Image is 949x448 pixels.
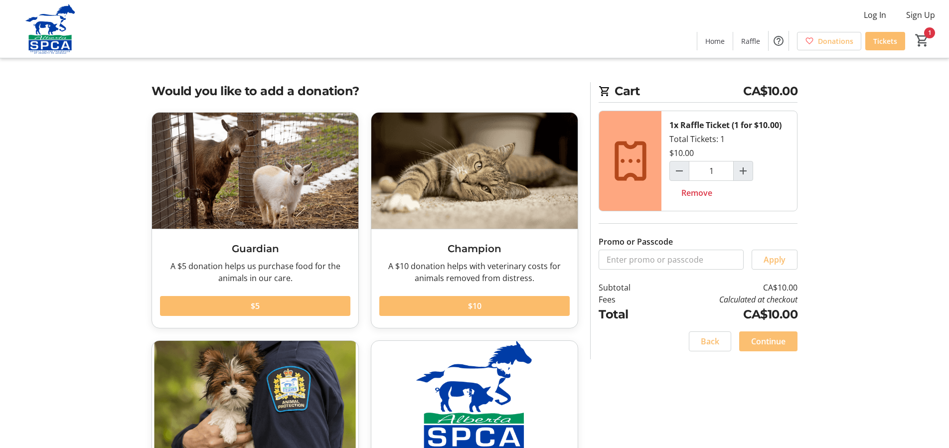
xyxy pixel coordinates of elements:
[906,9,935,21] span: Sign Up
[669,183,724,203] button: Remove
[152,113,358,229] img: Guardian
[865,32,905,50] a: Tickets
[160,296,350,316] button: $5
[468,300,481,312] span: $10
[669,147,694,159] div: $10.00
[873,36,897,46] span: Tickets
[656,282,797,294] td: CA$10.00
[599,250,744,270] input: Enter promo or passcode
[656,294,797,305] td: Calculated at checkout
[6,4,95,54] img: Alberta SPCA's Logo
[898,7,943,23] button: Sign Up
[670,161,689,180] button: Decrement by one
[764,254,786,266] span: Apply
[599,282,656,294] td: Subtotal
[743,82,797,100] span: CA$10.00
[913,31,931,49] button: Cart
[379,260,570,284] div: A $10 donation helps with veterinary costs for animals removed from distress.
[160,260,350,284] div: A $5 donation helps us purchase food for the animals in our care.
[818,36,853,46] span: Donations
[752,250,797,270] button: Apply
[733,32,768,50] a: Raffle
[701,335,719,347] span: Back
[160,241,350,256] h3: Guardian
[797,32,861,50] a: Donations
[599,236,673,248] label: Promo or Passcode
[681,187,712,199] span: Remove
[689,331,731,351] button: Back
[705,36,725,46] span: Home
[251,300,260,312] span: $5
[661,111,797,211] div: Total Tickets: 1
[689,161,734,181] input: Raffle Ticket (1 for $10.00) Quantity
[697,32,733,50] a: Home
[599,294,656,305] td: Fees
[371,113,578,229] img: Champion
[741,36,760,46] span: Raffle
[379,241,570,256] h3: Champion
[599,305,656,323] td: Total
[769,31,789,51] button: Help
[152,82,578,100] h2: Would you like to add a donation?
[599,82,797,103] h2: Cart
[739,331,797,351] button: Continue
[751,335,786,347] span: Continue
[864,9,886,21] span: Log In
[656,305,797,323] td: CA$10.00
[856,7,894,23] button: Log In
[669,119,782,131] div: 1x Raffle Ticket (1 for $10.00)
[734,161,753,180] button: Increment by one
[379,296,570,316] button: $10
